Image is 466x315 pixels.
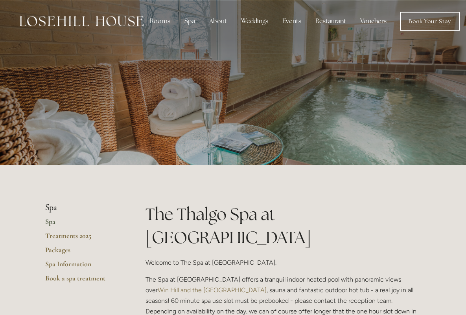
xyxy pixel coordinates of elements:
li: Spa [45,203,120,213]
a: Spa Information [45,260,120,274]
a: Spa [45,217,120,231]
div: Rooms [144,13,177,29]
div: Restaurant [309,13,352,29]
a: Win Hill and the [GEOGRAPHIC_DATA] [158,286,267,294]
div: Events [276,13,308,29]
a: Treatments 2025 [45,231,120,245]
a: Book a spa treatment [45,274,120,288]
img: Losehill House [20,16,144,26]
div: Spa [178,13,201,29]
a: Vouchers [354,13,393,29]
h1: The Thalgo Spa at [GEOGRAPHIC_DATA] [146,203,421,249]
a: Book Your Stay [400,12,460,31]
a: Packages [45,245,120,260]
p: Welcome to The Spa at [GEOGRAPHIC_DATA]. [146,257,421,268]
div: Weddings [235,13,274,29]
div: About [203,13,233,29]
